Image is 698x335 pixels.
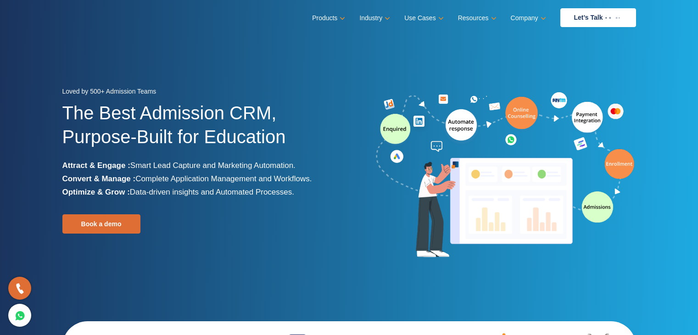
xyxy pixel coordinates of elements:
span: Complete Application Management and Workflows. [135,174,312,183]
img: admission-software-home-page-header [374,90,636,261]
b: Optimize & Grow : [62,188,130,196]
b: Attract & Engage : [62,161,130,170]
a: Let’s Talk [560,8,636,27]
a: Book a demo [62,214,140,234]
a: Industry [359,11,388,25]
a: Products [312,11,343,25]
a: Resources [458,11,495,25]
b: Convert & Manage : [62,174,136,183]
a: Company [511,11,544,25]
span: Data-driven insights and Automated Processes. [130,188,294,196]
span: Smart Lead Capture and Marketing Automation. [130,161,296,170]
a: Use Cases [404,11,441,25]
h1: The Best Admission CRM, Purpose-Built for Education [62,101,342,159]
div: Loved by 500+ Admission Teams [62,85,342,101]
